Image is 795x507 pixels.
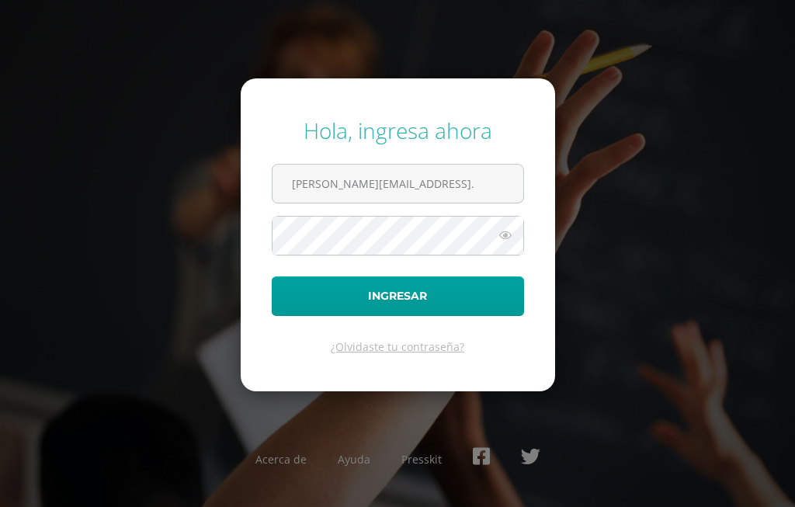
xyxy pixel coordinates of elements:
[331,339,464,354] a: ¿Olvidaste tu contraseña?
[338,452,370,467] a: Ayuda
[255,452,307,467] a: Acerca de
[273,165,523,203] input: Correo electrónico o usuario
[272,116,524,145] div: Hola, ingresa ahora
[401,452,442,467] a: Presskit
[272,276,524,316] button: Ingresar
